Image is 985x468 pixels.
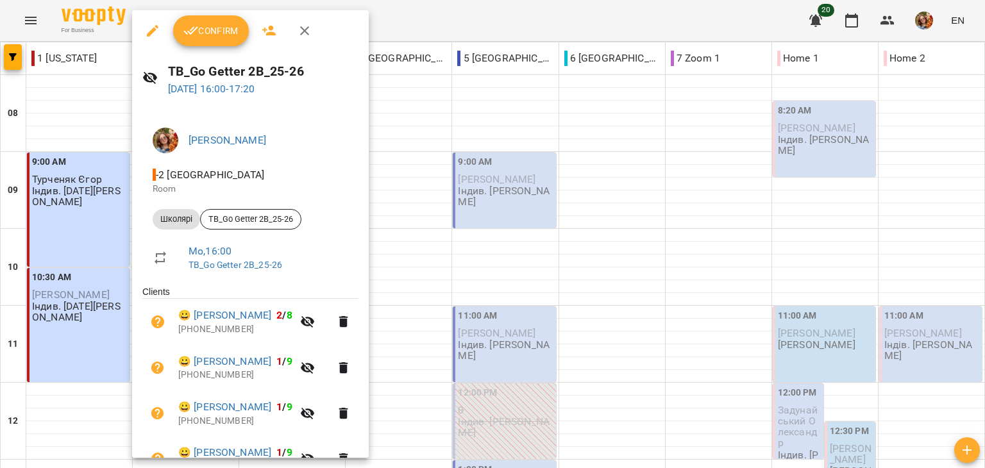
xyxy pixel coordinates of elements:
span: - 2 [GEOGRAPHIC_DATA] [153,169,267,181]
b: / [276,309,292,321]
a: TB_Go Getter 2B_25-26 [189,260,282,270]
span: TB_Go Getter 2B_25-26 [201,213,301,225]
p: [PHONE_NUMBER] [178,369,292,381]
span: 9 [287,401,292,413]
a: 😀 [PERSON_NAME] [178,308,271,323]
b: / [276,446,292,458]
span: 9 [287,446,292,458]
span: 9 [287,355,292,367]
a: [DATE] 16:00-17:20 [168,83,255,95]
button: Unpaid. Bill the attendance? [142,306,173,337]
h6: TB_Go Getter 2B_25-26 [168,62,359,81]
b: / [276,355,292,367]
img: 5f5fb25a74b6d8f1fdd4b878c8acc079.jpg [153,128,178,153]
button: Confirm [173,15,249,46]
p: [PHONE_NUMBER] [178,323,292,336]
div: TB_Go Getter 2B_25-26 [200,209,301,230]
span: 2 [276,309,282,321]
span: 1 [276,355,282,367]
a: 😀 [PERSON_NAME] [178,445,271,460]
a: [PERSON_NAME] [189,134,266,146]
button: Unpaid. Bill the attendance? [142,398,173,429]
a: 😀 [PERSON_NAME] [178,399,271,415]
p: [PHONE_NUMBER] [178,415,292,428]
a: 😀 [PERSON_NAME] [178,354,271,369]
span: Школярі [153,213,200,225]
a: Mo , 16:00 [189,245,232,257]
b: / [276,401,292,413]
p: Room [153,183,348,196]
span: Confirm [183,23,239,38]
span: 1 [276,446,282,458]
button: Unpaid. Bill the attendance? [142,353,173,383]
span: 8 [287,309,292,321]
span: 1 [276,401,282,413]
